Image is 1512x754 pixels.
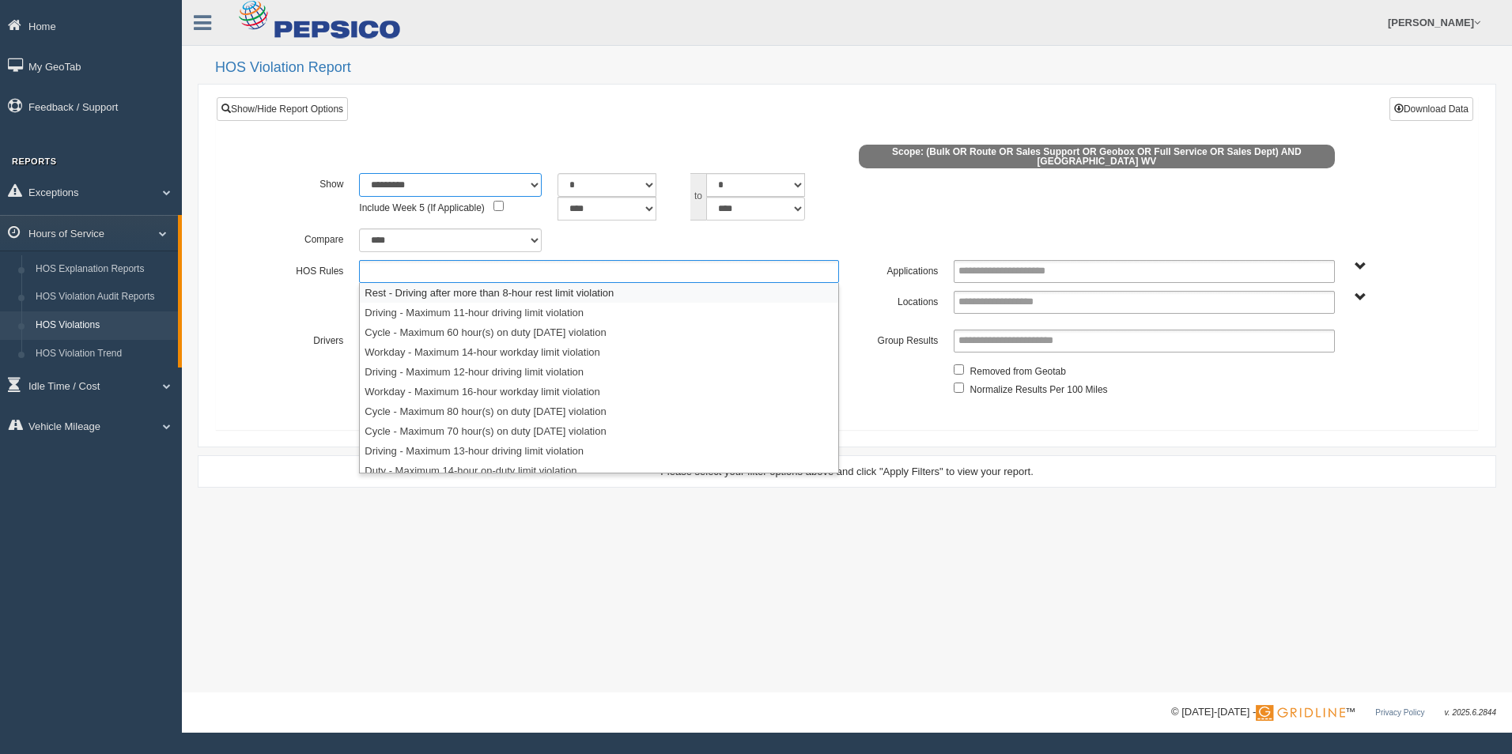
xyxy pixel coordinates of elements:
[252,330,351,349] label: Drivers
[28,255,178,284] a: HOS Explanation Reports
[28,340,178,368] a: HOS Violation Trend
[252,228,351,247] label: Compare
[215,60,1496,76] h2: HOS Violation Report
[360,342,838,362] li: Workday - Maximum 14-hour workday limit violation
[360,362,838,382] li: Driving - Maximum 12-hour driving limit violation
[847,260,946,279] label: Applications
[859,145,1335,168] span: Scope: (Bulk OR Route OR Sales Support OR Geobox OR Full Service OR Sales Dept) AND [GEOGRAPHIC_D...
[847,291,946,310] label: Locations
[360,283,838,303] li: Rest - Driving after more than 8-hour rest limit violation
[217,97,348,121] a: Show/Hide Report Options
[360,322,838,342] li: Cycle - Maximum 60 hour(s) on duty [DATE] violation
[28,283,178,311] a: HOS Violation Audit Reports
[1389,97,1473,121] button: Download Data
[360,441,838,461] li: Driving - Maximum 13-hour driving limit violation
[1375,708,1424,717] a: Privacy Policy
[28,311,178,340] a: HOS Violations
[360,303,838,322] li: Driving - Maximum 11-hour driving limit violation
[359,197,485,216] label: Include Week 5 (If Applicable)
[1171,704,1496,721] div: © [DATE]-[DATE] - ™
[360,402,838,421] li: Cycle - Maximum 80 hour(s) on duty [DATE] violation
[212,464,1482,479] div: Please select your filter options above and click "Apply Filters" to view your report.
[847,330,946,349] label: Group Results
[252,173,351,192] label: Show
[970,360,1066,379] label: Removed from Geotab
[360,421,838,441] li: Cycle - Maximum 70 hour(s) on duty [DATE] violation
[1256,705,1345,721] img: Gridline
[690,173,706,221] span: to
[360,461,838,481] li: Duty - Maximum 14-hour on-duty limit violation
[1445,708,1496,717] span: v. 2025.6.2844
[360,382,838,402] li: Workday - Maximum 16-hour workday limit violation
[252,260,351,279] label: HOS Rules
[970,379,1108,398] label: Normalize Results Per 100 Miles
